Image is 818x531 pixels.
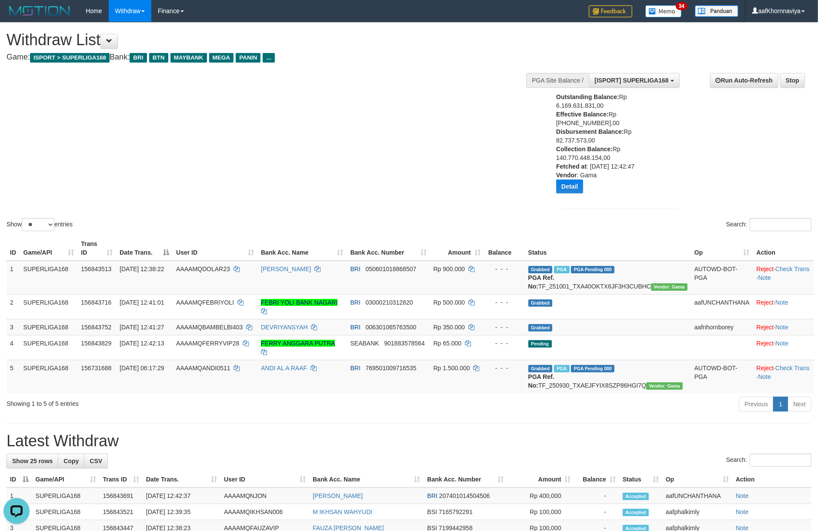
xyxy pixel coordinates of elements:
td: [DATE] 12:42:37 [143,488,220,504]
span: [DATE] 12:42:13 [120,340,164,347]
td: · · [753,261,814,295]
td: 3 [7,319,20,335]
span: CSV [90,458,102,465]
a: Note [736,492,749,499]
td: TF_251001_TXA40OKTX6JF3H3CUBHC [525,261,691,295]
a: CSV [84,454,108,468]
td: Rp 100,000 [507,504,574,520]
th: User ID: activate to sort column ascending [173,236,257,261]
b: Effective Balance: [556,111,609,118]
th: Action [732,471,811,488]
img: panduan.png [695,5,738,17]
b: Vendor [556,172,577,179]
a: Note [736,508,749,515]
td: · [753,335,814,360]
input: Search: [750,218,811,231]
td: SUPERLIGA168 [32,488,100,504]
th: Bank Acc. Number: activate to sort column ascending [347,236,430,261]
th: Amount: activate to sort column ascending [507,471,574,488]
label: Search: [726,218,811,231]
span: BRI [130,53,147,63]
a: Reject [757,365,774,372]
img: Button%20Memo.svg [645,5,682,17]
td: · [753,319,814,335]
span: Copy 769501009716535 to clipboard [366,365,417,372]
th: Bank Acc. Number: activate to sort column ascending [424,471,507,488]
span: AAAAMQBAMBELBI403 [176,324,243,331]
b: Outstanding Balance: [556,93,619,100]
h4: Game: Bank: [7,53,537,62]
button: Detail [556,179,583,193]
td: 156843691 [100,488,143,504]
td: 1 [7,261,20,295]
span: AAAAMQFEBRIYOLI [176,299,234,306]
div: - - - [487,364,521,372]
span: Grabbed [528,299,553,307]
span: ... [263,53,274,63]
div: - - - [487,298,521,307]
a: Run Auto-Refresh [710,73,778,88]
a: [PERSON_NAME] [313,492,363,499]
span: BRI [351,265,361,272]
span: BRI [351,299,361,306]
span: PANIN [236,53,260,63]
td: 156843521 [100,504,143,520]
img: Feedback.jpg [589,5,632,17]
td: SUPERLIGA168 [20,294,78,319]
a: Check Trans [775,365,810,372]
div: PGA Site Balance / [526,73,589,88]
a: Note [775,324,788,331]
a: Note [758,274,771,281]
td: 1 [7,488,32,504]
span: Accepted [623,493,649,500]
a: Copy [58,454,84,468]
td: 4 [7,335,20,360]
a: Check Trans [775,265,810,272]
td: · · [753,360,814,393]
th: Date Trans.: activate to sort column descending [116,236,173,261]
span: [DATE] 06:17:29 [120,365,164,372]
a: Reject [757,340,774,347]
span: Grabbed [528,324,553,332]
span: AAAAMQANDI0511 [176,365,230,372]
span: AAAAMQFERRYVIP28 [176,340,239,347]
span: Marked by aafsengchandara [554,266,569,273]
th: Op: activate to sort column ascending [691,236,753,261]
th: Bank Acc. Name: activate to sort column ascending [309,471,424,488]
span: BRI [351,324,361,331]
span: Grabbed [528,266,553,273]
td: aafphalkimly [662,504,732,520]
td: AAAAMQNJON [220,488,309,504]
span: [DATE] 12:41:27 [120,324,164,331]
th: ID [7,236,20,261]
div: - - - [487,265,521,273]
span: Vendor URL: https://trx31.1velocity.biz [651,283,688,291]
span: Copy 207401014504506 to clipboard [439,492,490,499]
a: Next [788,397,811,412]
td: SUPERLIGA168 [32,504,100,520]
span: ISPORT > SUPERLIGA168 [30,53,110,63]
span: Copy 006301065763500 to clipboard [366,324,417,331]
div: - - - [487,339,521,348]
a: Reject [757,299,774,306]
a: Stop [780,73,805,88]
span: [DATE] 12:38:22 [120,265,164,272]
a: FERRY ANGGARA PUTRA [261,340,335,347]
div: - - - [487,323,521,332]
td: Rp 400,000 [507,488,574,504]
div: Showing 1 to 5 of 5 entries [7,396,334,408]
b: Collection Balance: [556,146,613,153]
span: Rp 350.000 [434,324,465,331]
td: 5 [7,360,20,393]
a: Note [758,373,771,380]
a: Previous [739,397,774,412]
th: ID: activate to sort column descending [7,471,32,488]
td: AAAAMQIKHSAN006 [220,504,309,520]
th: User ID: activate to sort column ascending [220,471,309,488]
span: BRI [351,365,361,372]
b: Fetched at [556,163,587,170]
a: ANDI AL A RAAF [261,365,307,372]
input: Search: [750,454,811,467]
td: AUTOWD-BOT-PGA [691,261,753,295]
th: Bank Acc. Name: activate to sort column ascending [257,236,347,261]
